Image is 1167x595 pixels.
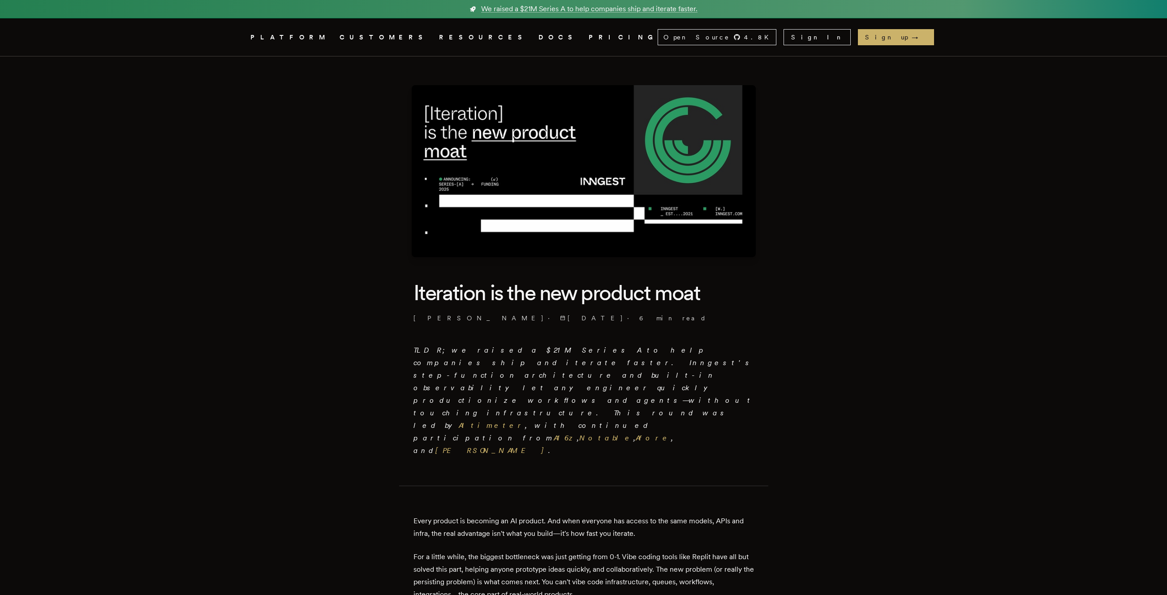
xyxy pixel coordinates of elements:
[413,346,754,455] em: TLDR; we raised a $21M Series A to help companies ship and iterate faster. Inngest's step-functio...
[340,32,428,43] a: CUSTOMERS
[225,18,942,56] nav: Global
[413,314,754,323] p: · ·
[554,434,577,442] a: A16z
[250,32,329,43] button: PLATFORM
[538,32,578,43] a: DOCS
[412,85,756,257] img: Featured image for Iteration is the new product moat blog post
[560,314,624,323] span: [DATE]
[439,32,528,43] button: RESOURCES
[858,29,934,45] a: Sign up
[413,279,754,306] h1: Iteration is the new product moat
[435,446,548,455] a: [PERSON_NAME]
[784,29,851,45] a: Sign In
[663,33,730,42] span: Open Source
[589,32,658,43] a: PRICING
[912,33,927,42] span: →
[639,314,706,323] span: 6 min read
[413,314,544,323] a: [PERSON_NAME]
[413,515,754,540] p: Every product is becoming an AI product. And when everyone has access to the same models, APIs an...
[636,434,671,442] a: Afore
[579,434,633,442] a: Notable
[459,421,525,430] a: Altimeter
[481,4,698,14] span: We raised a $21M Series A to help companies ship and iterate faster.
[744,33,774,42] span: 4.8 K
